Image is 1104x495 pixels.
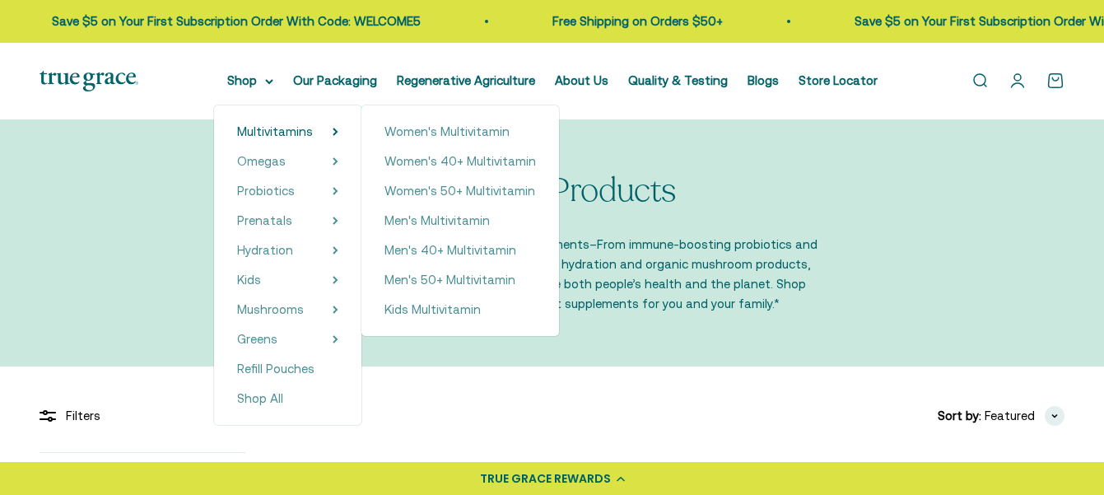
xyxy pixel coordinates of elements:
[384,124,510,138] span: Women's Multivitamin
[237,273,261,287] span: Kids
[237,270,338,290] summary: Kids
[237,332,277,346] span: Greens
[237,154,286,168] span: Omegas
[237,243,293,257] span: Hydration
[384,270,536,290] a: Men's 50+ Multivitamin
[799,73,878,87] a: Store Locator
[237,152,286,171] a: Omegas
[555,73,608,87] a: About Us
[237,211,292,231] a: Prenatals
[384,273,515,287] span: Men's 50+ Multivitamin
[237,389,338,409] a: Shop All
[628,73,728,87] a: Quality & Testing
[237,391,283,405] span: Shop All
[384,152,536,171] a: Women's 40+ Multivitamin
[384,122,536,142] a: Women's Multivitamin
[237,184,295,198] span: Probiotics
[480,470,611,488] div: TRUE GRACE REWARDS
[237,329,277,349] a: Greens
[237,300,338,320] summary: Mushrooms
[237,122,338,142] summary: Multivitamins
[227,71,273,91] summary: Shop
[748,73,779,87] a: Blogs
[237,152,338,171] summary: Omegas
[985,406,1064,426] button: Featured
[384,243,516,257] span: Men's 40+ Multivitamin
[384,154,536,168] span: Women's 40+ Multivitamin
[384,184,535,198] span: Women's 50+ Multivitamin
[237,240,338,260] summary: Hydration
[237,181,295,201] a: Probiotics
[237,270,261,290] a: Kids
[397,73,535,87] a: Regenerative Agriculture
[237,302,304,316] span: Mushrooms
[237,300,304,320] a: Mushrooms
[237,213,292,227] span: Prenatals
[237,362,314,376] span: Refill Pouches
[384,181,536,201] a: Women's 50+ Multivitamin
[293,73,377,87] a: Our Packaging
[237,359,338,379] a: Refill Pouches
[384,211,536,231] a: Men's Multivitamin
[384,240,536,260] a: Men's 40+ Multivitamin
[237,211,338,231] summary: Prenatals
[237,181,338,201] summary: Probiotics
[384,302,481,316] span: Kids Multivitamin
[985,406,1035,426] span: Featured
[237,124,313,138] span: Multivitamins
[938,406,981,426] span: Sort by:
[384,300,536,320] a: Kids Multivitamin
[645,12,1014,31] p: Save $5 on Your First Subscription Order With Code: WELCOME5
[40,406,245,426] div: Filters
[237,122,313,142] a: Multivitamins
[237,329,338,349] summary: Greens
[343,14,514,28] a: Free Shipping on Orders $50+
[237,240,293,260] a: Hydration
[384,213,490,227] span: Men's Multivitamin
